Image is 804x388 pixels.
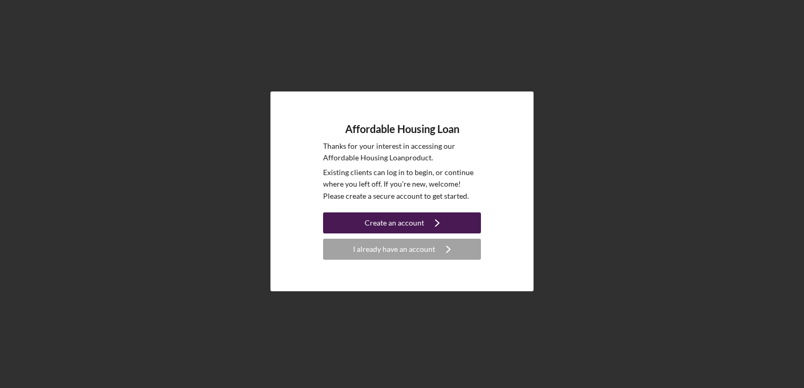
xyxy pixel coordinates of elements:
button: Create an account [323,212,481,233]
a: Create an account [323,212,481,236]
p: Thanks for your interest in accessing our Affordable Housing Loan product. [323,140,481,164]
p: Existing clients can log in to begin, or continue where you left off. If you're new, welcome! Ple... [323,167,481,202]
div: Create an account [365,212,424,233]
h4: Affordable Housing Loan [345,123,459,135]
button: I already have an account [323,239,481,260]
div: I already have an account [353,239,435,260]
